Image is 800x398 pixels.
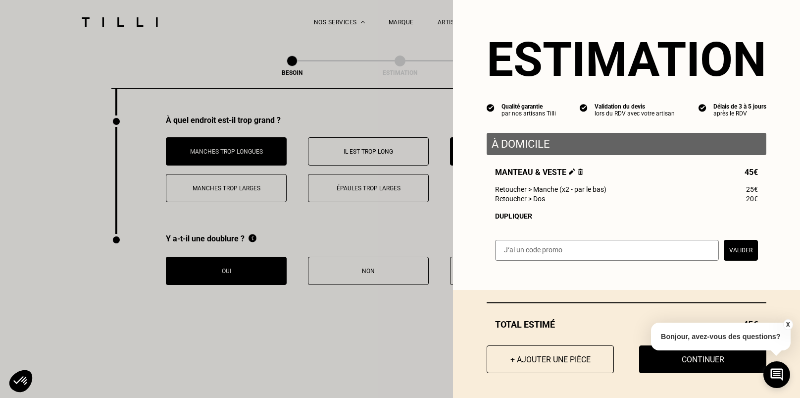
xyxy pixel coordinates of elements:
span: 45€ [745,168,758,177]
div: lors du RDV avec votre artisan [595,110,675,117]
span: Manteau & veste [495,168,583,177]
img: icon list info [699,103,706,112]
img: Supprimer [578,169,583,175]
button: + Ajouter une pièce [487,345,614,373]
button: X [783,319,793,330]
div: Dupliquer [495,212,758,220]
div: Total estimé [487,319,766,330]
p: À domicile [492,138,761,150]
img: icon list info [580,103,588,112]
input: J‘ai un code promo [495,240,719,261]
p: Bonjour, avez-vous des questions? [651,323,791,350]
span: Retoucher > Manche (x2 - par le bas) [495,185,606,193]
span: Retoucher > Dos [495,195,545,203]
img: icon list info [487,103,495,112]
div: après le RDV [713,110,766,117]
button: Valider [724,240,758,261]
button: Continuer [639,345,766,373]
div: Délais de 3 à 5 jours [713,103,766,110]
span: 20€ [746,195,758,203]
div: par nos artisans Tilli [501,110,556,117]
span: 25€ [746,185,758,193]
section: Estimation [487,32,766,87]
div: Validation du devis [595,103,675,110]
div: Qualité garantie [501,103,556,110]
img: Éditer [569,169,575,175]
